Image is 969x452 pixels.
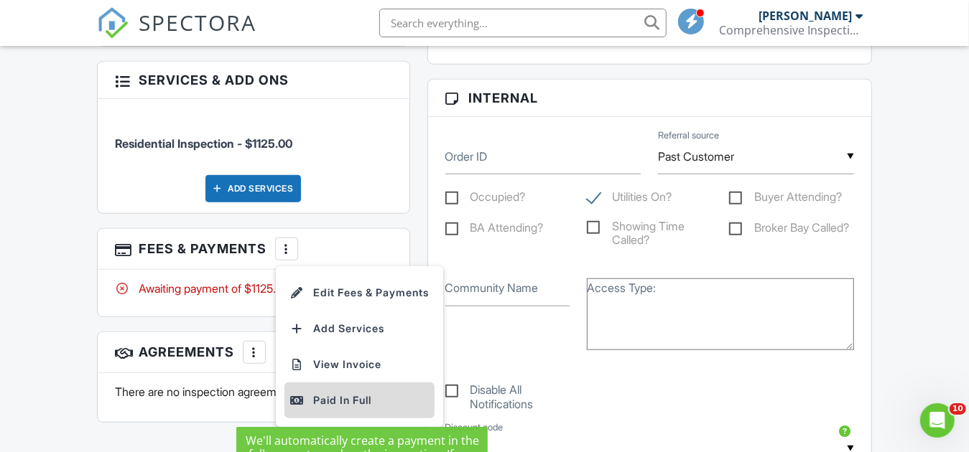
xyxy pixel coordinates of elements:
[115,281,392,296] div: Awaiting payment of $1125.00.
[115,384,392,400] p: There are no inspection agreements.
[445,280,539,296] label: Community Name
[445,149,488,164] label: Order ID
[719,23,863,37] div: Comprehensive Inspections
[445,383,570,401] label: Disable All Notifications
[729,190,842,208] label: Buyer Attending?
[98,332,409,373] h3: Agreements
[587,278,854,350] textarea: Access Type:
[98,229,409,270] h3: Fees & Payments
[428,80,872,117] h3: Internal
[587,190,672,208] label: Utilities On?
[139,7,256,37] span: SPECTORA
[115,110,392,163] li: Manual fee: Residential Inspection
[379,9,667,37] input: Search everything...
[98,62,409,99] h3: Services & Add ons
[759,9,852,23] div: [PERSON_NAME]
[950,403,966,415] span: 10
[445,221,544,239] label: BA Attending?
[729,221,849,239] label: Broker Bay Called?
[115,136,292,151] span: Residential Inspection - $1125.00
[97,19,256,50] a: SPECTORA
[587,280,656,296] label: Access Type:
[445,271,570,306] input: Community Name
[445,421,504,434] label: Discount code
[445,190,526,208] label: Occupied?
[658,129,719,142] label: Referral source
[205,175,301,202] div: Add Services
[920,403,955,438] iframe: Intercom live chat
[97,7,129,39] img: The Best Home Inspection Software - Spectora
[587,220,712,237] label: Showing Time Called?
